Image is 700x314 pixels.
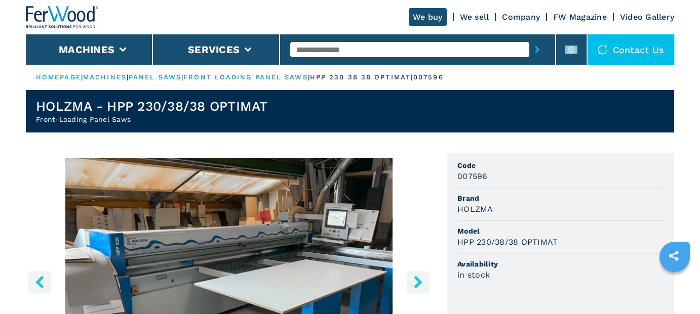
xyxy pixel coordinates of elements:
[460,12,489,22] a: We sell
[127,73,129,81] span: |
[502,12,540,22] a: Company
[83,73,127,81] a: machines
[26,6,99,28] img: Ferwood
[409,8,447,26] a: We buy
[28,271,51,293] button: left-button
[308,73,310,81] span: |
[457,170,488,182] h3: 007596
[598,44,608,55] img: Contact us
[457,160,664,170] span: Code
[457,226,664,236] span: Model
[457,259,664,269] span: Availability
[310,73,413,82] p: hpp 230 38 38 optimat |
[59,43,114,56] button: Machines
[188,43,240,56] button: Services
[81,73,83,81] span: |
[36,114,268,124] h2: Front-Loading Panel Saws
[457,203,493,215] h3: HOLZMA
[588,34,675,65] div: Contact us
[36,73,81,81] a: HOMEPAGE
[181,73,183,81] span: |
[553,12,607,22] a: FW Magazine
[457,269,490,281] h3: in stock
[36,98,268,114] h1: HOLZMA - HPP 230/38/38 OPTIMAT
[457,236,558,248] h3: HPP 230/38/38 OPTIMAT
[657,268,692,306] iframe: Chat
[129,73,181,81] a: panel saws
[457,193,664,203] span: Brand
[407,271,430,293] button: right-button
[529,38,545,61] button: submit-button
[620,12,674,22] a: Video Gallery
[183,73,307,81] a: front loading panel saws
[413,73,444,82] p: 007596
[661,243,686,268] a: sharethis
